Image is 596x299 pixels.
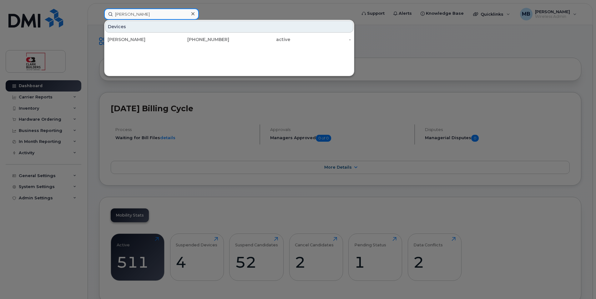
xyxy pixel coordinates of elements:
[290,36,351,43] div: -
[108,36,169,43] div: [PERSON_NAME]
[105,21,353,33] div: Devices
[569,272,591,294] iframe: Messenger Launcher
[229,36,290,43] div: active
[169,36,230,43] div: [PHONE_NUMBER]
[105,34,353,45] a: [PERSON_NAME][PHONE_NUMBER]active-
